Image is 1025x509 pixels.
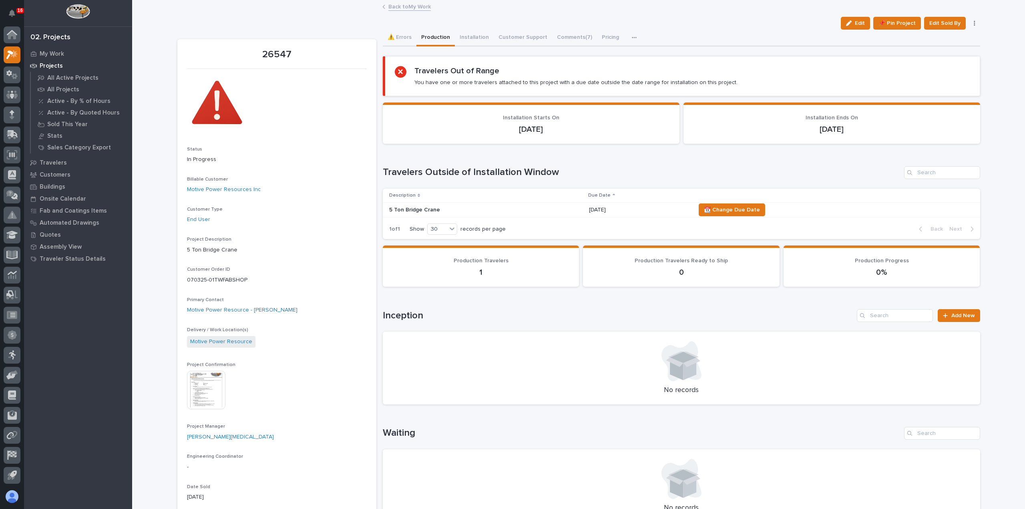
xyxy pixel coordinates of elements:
[187,246,367,254] p: 5 Ton Bridge Crane
[951,313,975,318] span: Add New
[383,30,416,46] button: ⚠️ Errors
[187,74,247,134] img: RUk7OHsqYLbZrJq8MMlkjo7hgShYDR654zcpcUlx-0s
[392,268,570,277] p: 1
[841,17,870,30] button: Edit
[4,488,20,505] button: users-avatar
[904,427,980,440] div: Search
[66,4,90,19] img: Workspace Logo
[31,142,132,153] a: Sales Category Export
[30,33,70,42] div: 02. Projects
[926,225,943,233] span: Back
[24,181,132,193] a: Buildings
[187,276,367,284] p: 070325-01TWFABSHOP
[904,166,980,179] input: Search
[938,309,980,322] a: Add New
[389,191,416,200] p: Description
[10,10,20,22] div: Notifications16
[454,258,508,264] span: Production Travelers
[31,119,132,130] a: Sold This Year
[187,362,235,367] span: Project Confirmation
[455,30,494,46] button: Installation
[414,79,738,86] p: You have one or more travelers attached to this project with a due date outside the date range fo...
[47,86,79,93] p: All Projects
[40,195,86,203] p: Onsite Calendar
[588,191,611,200] p: Due Date
[693,125,971,134] p: [DATE]
[47,109,120,117] p: Active - By Quoted Hours
[494,30,552,46] button: Customer Support
[40,219,99,227] p: Automated Drawings
[187,454,243,459] span: Engineering Coordinator
[392,386,971,395] p: No records
[855,258,909,264] span: Production Progress
[190,338,252,346] a: Motive Power Resource
[31,107,132,118] a: Active - By Quoted Hours
[383,219,406,239] p: 1 of 1
[24,253,132,265] a: Traveler Status Details
[589,207,689,213] p: [DATE]
[40,256,106,263] p: Traveler Status Details
[383,167,901,178] h1: Travelers Outside of Installation Window
[24,169,132,181] a: Customers
[31,95,132,107] a: Active - By % of Hours
[635,258,728,264] span: Production Travelers Ready to Ship
[187,298,224,302] span: Primary Contact
[187,49,367,60] p: 26547
[24,157,132,169] a: Travelers
[416,30,455,46] button: Production
[949,225,967,233] span: Next
[187,493,367,501] p: [DATE]
[18,8,23,13] p: 16
[187,328,248,332] span: Delivery / Work Location(s)
[24,229,132,241] a: Quotes
[857,309,933,322] input: Search
[47,133,62,140] p: Stats
[855,20,865,27] span: Edit
[389,207,529,213] p: 5 Ton Bridge Crane
[187,147,202,152] span: Status
[187,424,225,429] span: Project Manager
[924,17,966,30] button: Edit Sold By
[597,30,624,46] button: Pricing
[428,225,447,233] div: 30
[24,48,132,60] a: My Work
[383,203,980,217] tr: 5 Ton Bridge Crane[DATE]📆 Change Due Date
[47,144,111,151] p: Sales Category Export
[187,177,228,182] span: Billable Customer
[460,226,506,233] p: records per page
[187,207,223,212] span: Customer Type
[40,243,82,251] p: Assembly View
[31,130,132,141] a: Stats
[187,306,297,314] a: Motive Power Resource - [PERSON_NAME]
[873,17,921,30] button: 📌 Pin Project
[383,310,854,322] h1: Inception
[793,268,971,277] p: 0%
[24,217,132,229] a: Automated Drawings
[552,30,597,46] button: Comments (7)
[47,98,111,105] p: Active - By % of Hours
[187,215,210,224] a: End User
[4,5,20,22] button: Notifications
[40,62,63,70] p: Projects
[24,241,132,253] a: Assembly View
[40,50,64,58] p: My Work
[187,433,274,441] a: [PERSON_NAME][MEDICAL_DATA]
[24,193,132,205] a: Onsite Calendar
[383,427,901,439] h1: Waiting
[414,66,499,76] h2: Travelers Out of Range
[24,60,132,72] a: Projects
[699,203,765,216] button: 📆 Change Due Date
[40,159,67,167] p: Travelers
[187,267,230,272] span: Customer Order ID
[392,125,670,134] p: [DATE]
[704,205,760,215] span: 📆 Change Due Date
[410,226,424,233] p: Show
[912,225,946,233] button: Back
[806,115,858,121] span: Installation Ends On
[503,115,559,121] span: Installation Starts On
[40,231,61,239] p: Quotes
[187,185,261,194] a: Motive Power Resources Inc
[47,74,98,82] p: All Active Projects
